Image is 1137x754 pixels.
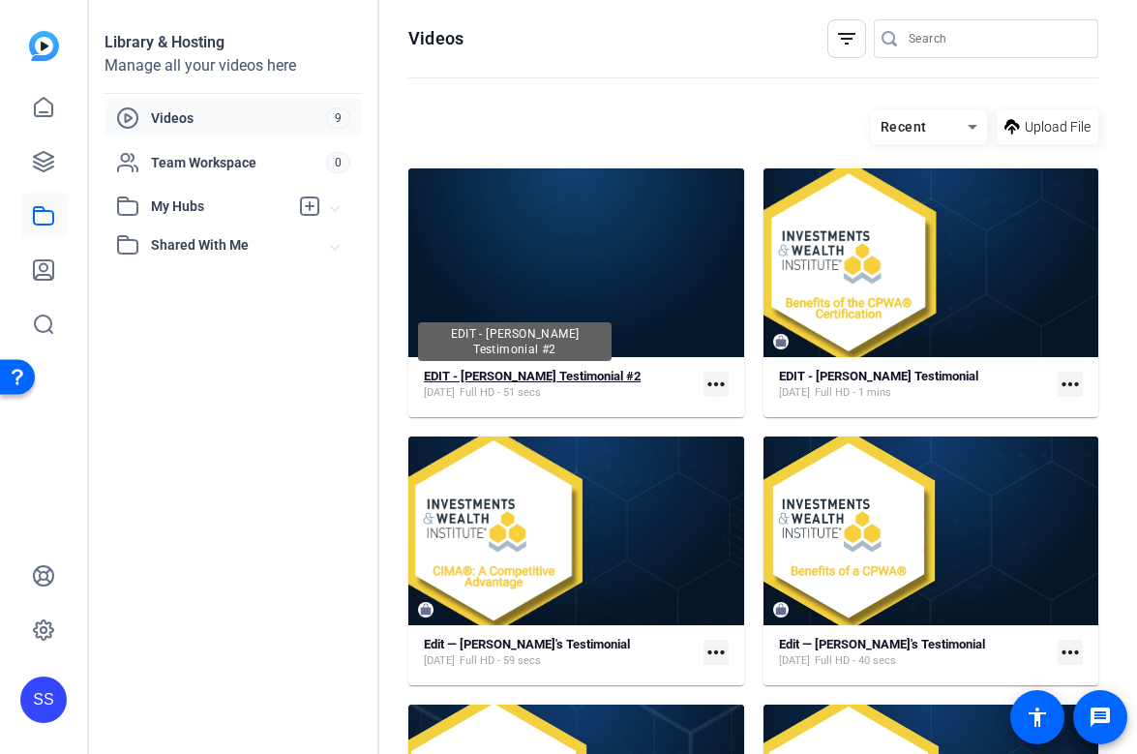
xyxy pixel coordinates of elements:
div: Manage all your videos here [105,54,362,77]
span: Full HD - 1 mins [815,385,891,401]
mat-icon: more_horiz [703,372,729,397]
div: SS [20,677,67,723]
span: Team Workspace [151,153,326,172]
span: 0 [326,152,350,173]
input: Search [909,27,1083,50]
a: EDIT - [PERSON_NAME] Testimonial #2[DATE]Full HD - 51 secs [424,369,696,401]
span: Full HD - 59 secs [460,653,541,669]
mat-icon: more_horiz [703,640,729,665]
strong: EDIT - [PERSON_NAME] Testimonial #2 [424,369,641,383]
button: Upload File [997,109,1098,144]
mat-expansion-panel-header: Shared With Me [105,226,362,264]
div: EDIT - [PERSON_NAME] Testimonial #2 [418,322,612,361]
mat-icon: accessibility [1026,706,1049,729]
img: blue-gradient.svg [29,31,59,61]
span: Shared With Me [151,235,331,256]
span: Recent [881,119,927,135]
mat-expansion-panel-header: My Hubs [105,187,362,226]
span: 9 [326,107,350,129]
span: My Hubs [151,196,288,217]
strong: Edit — [PERSON_NAME]'s Testimonial [424,637,630,651]
mat-icon: message [1089,706,1112,729]
a: Edit — [PERSON_NAME]'s Testimonial[DATE]Full HD - 40 secs [779,637,1051,669]
span: Upload File [1025,117,1091,137]
span: Full HD - 40 secs [815,653,896,669]
mat-icon: more_horiz [1058,640,1083,665]
span: [DATE] [424,385,455,401]
mat-icon: filter_list [835,27,858,50]
mat-icon: more_horiz [1058,372,1083,397]
span: [DATE] [424,653,455,669]
strong: Edit — [PERSON_NAME]'s Testimonial [779,637,985,651]
span: Full HD - 51 secs [460,385,541,401]
h1: Videos [408,27,464,50]
a: EDIT - [PERSON_NAME] Testimonial[DATE]Full HD - 1 mins [779,369,1051,401]
span: Videos [151,108,326,128]
a: Edit — [PERSON_NAME]'s Testimonial[DATE]Full HD - 59 secs [424,637,696,669]
strong: EDIT - [PERSON_NAME] Testimonial [779,369,978,383]
span: [DATE] [779,653,810,669]
div: Library & Hosting [105,31,362,54]
span: [DATE] [779,385,810,401]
